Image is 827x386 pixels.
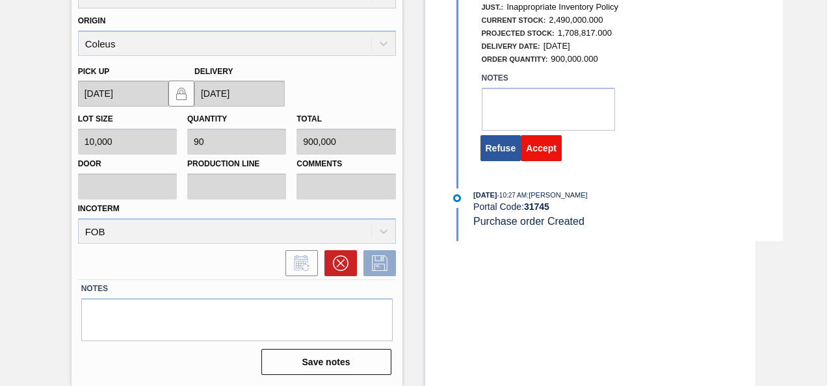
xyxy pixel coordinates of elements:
[357,250,396,276] div: Save Order
[544,41,570,51] span: [DATE]
[261,349,391,375] button: Save notes
[473,201,782,212] div: Portal Code:
[174,86,189,101] img: locked
[473,216,584,227] span: Purchase order Created
[473,191,497,199] span: [DATE]
[482,55,548,63] span: Order Quantity:
[168,81,194,107] button: locked
[78,204,120,213] label: Incoterm
[521,135,562,161] button: Accept
[549,15,603,25] span: 2,490,000.000
[187,114,227,123] label: Quantity
[81,279,393,298] label: Notes
[482,42,540,50] span: Delivery Date:
[279,250,318,276] div: Inform order change
[78,81,168,107] input: mm/dd/yyyy
[497,192,527,199] span: - 10:27 AM
[78,114,113,123] label: Lot size
[296,114,322,123] label: Total
[482,69,615,88] label: Notes
[78,67,110,76] label: Pick up
[187,155,286,174] label: Production Line
[78,155,177,174] label: Door
[482,3,504,11] span: Just.:
[524,201,549,212] strong: 31745
[194,67,233,76] label: Delivery
[558,28,612,38] span: 1,708,817.000
[78,16,106,25] label: Origin
[296,155,395,174] label: Comments
[453,194,461,202] img: atual
[480,135,521,161] button: Refuse
[551,54,597,64] span: 900,000.000
[482,29,555,37] span: Projected Stock:
[482,16,546,24] span: Current Stock:
[527,191,588,199] span: : [PERSON_NAME]
[194,81,285,107] input: mm/dd/yyyy
[506,2,618,12] span: Inappropriate Inventory Policy
[318,250,357,276] div: Cancel Order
